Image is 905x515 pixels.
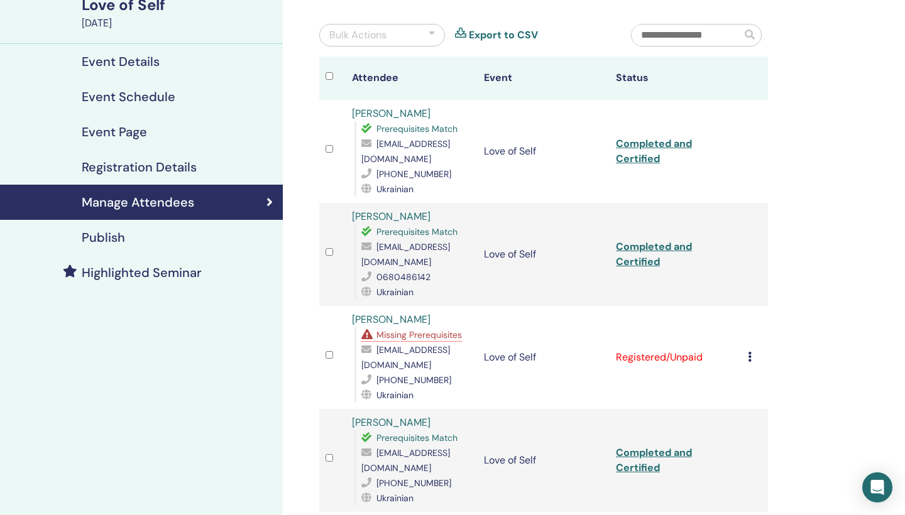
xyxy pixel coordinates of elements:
span: Ukrainian [376,286,414,298]
a: Completed and Certified [616,240,692,268]
span: [EMAIL_ADDRESS][DOMAIN_NAME] [361,241,450,268]
div: [DATE] [82,16,275,31]
span: [EMAIL_ADDRESS][DOMAIN_NAME] [361,344,450,371]
span: 0680486142 [376,271,431,283]
h4: Manage Attendees [82,195,194,210]
span: Ukrainian [376,492,414,504]
th: Attendee [346,57,478,100]
a: [PERSON_NAME] [352,107,431,120]
h4: Highlighted Seminar [82,265,202,280]
td: Love of Self [478,306,610,409]
span: Prerequisites Match [376,226,458,237]
a: [PERSON_NAME] [352,313,431,326]
a: [PERSON_NAME] [352,416,431,429]
span: Prerequisites Match [376,432,458,443]
h4: Registration Details [82,160,197,175]
td: Love of Self [478,203,610,306]
td: Love of Self [478,100,610,203]
h4: Publish [82,230,125,245]
div: Bulk Actions [329,28,387,43]
span: Ukrainian [376,389,414,401]
span: [PHONE_NUMBER] [376,374,451,386]
th: Status [610,57,742,100]
a: Completed and Certified [616,446,692,474]
h4: Event Schedule [82,89,175,104]
th: Event [478,57,610,100]
span: Prerequisites Match [376,123,458,134]
a: [PERSON_NAME] [352,210,431,223]
td: Love of Self [478,409,610,512]
span: [EMAIL_ADDRESS][DOMAIN_NAME] [361,138,450,165]
span: [EMAIL_ADDRESS][DOMAIN_NAME] [361,447,450,474]
a: Completed and Certified [616,137,692,165]
a: Export to CSV [469,28,538,43]
div: Open Intercom Messenger [862,472,892,502]
span: Missing Prerequisites [376,329,462,340]
span: Ukrainian [376,183,414,195]
h4: Event Page [82,124,147,139]
span: [PHONE_NUMBER] [376,477,451,489]
h4: Event Details [82,54,160,69]
span: [PHONE_NUMBER] [376,168,451,180]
